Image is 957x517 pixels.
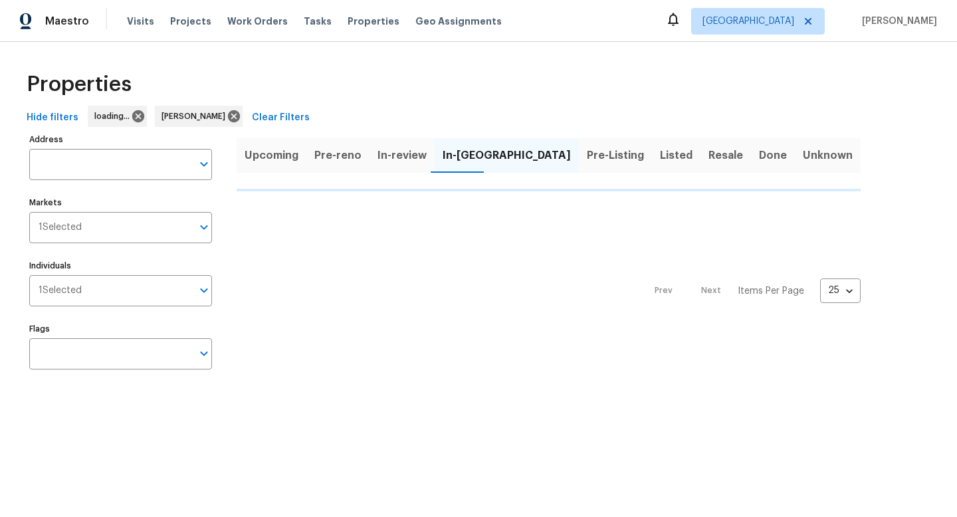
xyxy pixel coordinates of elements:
span: Clear Filters [252,110,310,126]
span: Pre-Listing [587,146,644,165]
span: Tasks [304,17,332,26]
span: Listed [660,146,692,165]
span: [PERSON_NAME] [161,110,231,123]
button: Open [195,218,213,237]
button: Open [195,281,213,300]
span: Resale [708,146,743,165]
span: [PERSON_NAME] [857,15,937,28]
label: Individuals [29,262,212,270]
span: 1 Selected [39,222,82,233]
p: Items Per Page [738,284,804,298]
span: Pre-reno [314,146,362,165]
span: Hide filters [27,110,78,126]
button: Hide filters [21,106,84,130]
span: Geo Assignments [415,15,502,28]
span: 1 Selected [39,285,82,296]
div: [PERSON_NAME] [155,106,243,127]
div: loading... [88,106,147,127]
span: Maestro [45,15,89,28]
button: Open [195,344,213,363]
span: Unknown [803,146,853,165]
button: Open [195,155,213,173]
span: In-review [377,146,427,165]
label: Markets [29,199,212,207]
span: Properties [348,15,399,28]
span: Visits [127,15,154,28]
span: loading... [94,110,135,123]
span: [GEOGRAPHIC_DATA] [702,15,794,28]
span: Projects [170,15,211,28]
span: Upcoming [245,146,298,165]
span: Work Orders [227,15,288,28]
button: Clear Filters [247,106,315,130]
span: In-[GEOGRAPHIC_DATA] [443,146,571,165]
div: 25 [820,273,861,308]
label: Address [29,136,212,144]
span: Done [759,146,787,165]
nav: Pagination Navigation [642,199,861,383]
label: Flags [29,325,212,333]
span: Properties [27,78,132,91]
